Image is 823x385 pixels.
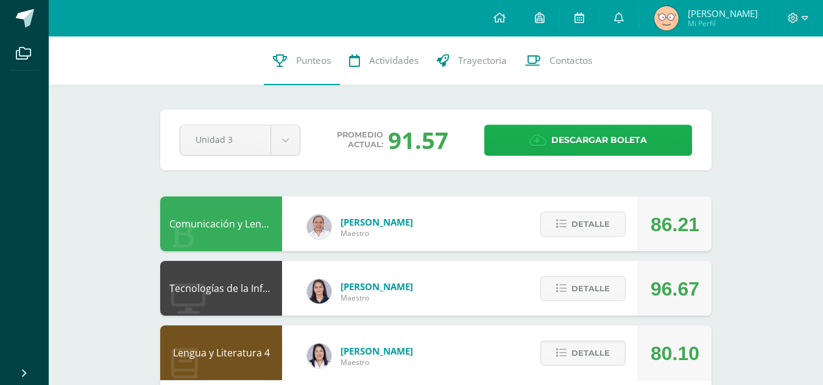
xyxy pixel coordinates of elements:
span: Maestro [341,228,413,238]
div: Comunicación y Lenguaje L3 Inglés 4 [160,196,282,251]
div: Lengua y Literatura 4 [160,325,282,380]
div: 96.67 [651,262,699,316]
span: Maestro [341,357,413,367]
span: Promedio actual: [337,130,383,150]
span: Actividades [369,54,419,67]
button: Detalle [540,341,626,366]
span: Unidad 3 [196,125,255,154]
a: Descargar boleta [484,125,692,156]
img: 04fbc0eeb5f5f8cf55eb7ff53337e28b.png [307,215,331,239]
img: fd1196377973db38ffd7ffd912a4bf7e.png [307,344,331,368]
a: Punteos [264,36,340,85]
span: [PERSON_NAME] [341,280,413,293]
span: Detalle [571,277,610,300]
img: 667098a006267a6223603c07e56c782e.png [654,6,679,30]
span: Trayectoria [458,54,507,67]
button: Detalle [540,276,626,301]
div: 91.57 [388,124,448,156]
button: Detalle [540,212,626,237]
span: Mi Perfil [688,18,758,29]
a: Contactos [516,36,601,85]
div: Tecnologías de la Información y la Comunicación 4 [160,261,282,316]
a: Unidad 3 [180,125,300,155]
span: Detalle [571,213,610,235]
span: Punteos [296,54,331,67]
a: Trayectoria [428,36,516,85]
span: [PERSON_NAME] [341,216,413,228]
div: 86.21 [651,197,699,252]
span: Maestro [341,293,413,303]
div: 80.10 [651,326,699,381]
img: dbcf09110664cdb6f63fe058abfafc14.png [307,279,331,303]
a: Actividades [340,36,428,85]
span: [PERSON_NAME] [688,7,758,19]
span: Descargar boleta [551,125,647,155]
span: Contactos [549,54,592,67]
span: [PERSON_NAME] [341,345,413,357]
span: Detalle [571,342,610,364]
